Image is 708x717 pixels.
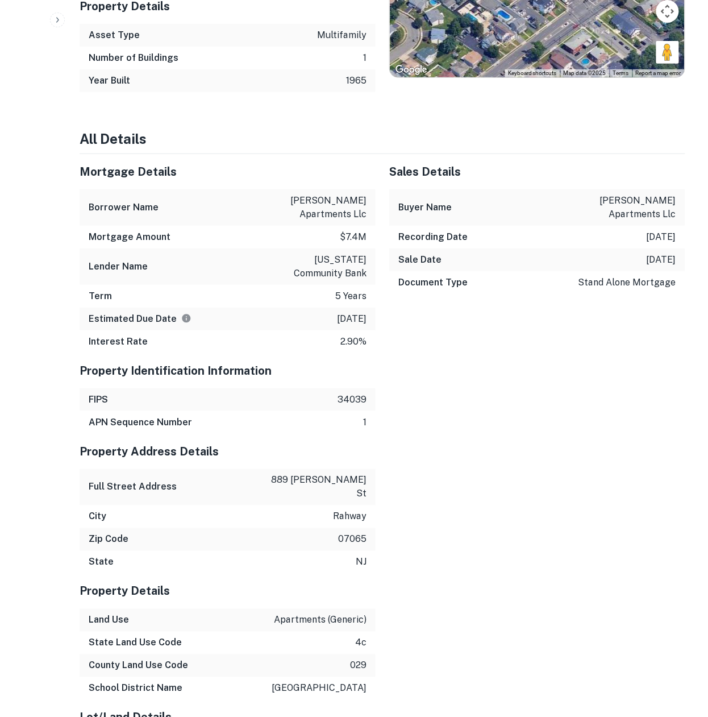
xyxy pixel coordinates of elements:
[264,253,367,280] p: [US_STATE] community bank
[363,51,367,65] p: 1
[338,393,367,407] p: 34039
[574,194,676,221] p: [PERSON_NAME] apartments llc
[89,201,159,214] h6: Borrower Name
[89,510,106,524] h6: City
[181,313,191,324] svg: Estimate is based on a standard schedule for this type of loan.
[89,74,130,88] h6: Year Built
[89,289,112,303] h6: Term
[656,41,679,64] button: Drag Pegman onto the map to open Street View
[274,614,367,627] p: apartments (generic)
[89,335,148,349] h6: Interest Rate
[337,312,367,326] p: [DATE]
[389,163,685,180] h5: Sales Details
[651,626,708,681] iframe: Chat Widget
[335,289,367,303] p: 5 years
[89,480,177,494] h6: Full Street Address
[398,230,468,244] h6: Recording Date
[89,393,108,407] h6: FIPS
[89,416,192,429] h6: APN Sequence Number
[636,70,681,76] a: Report a map error
[264,194,367,221] p: [PERSON_NAME] apartments llc
[80,362,376,379] h5: Property Identification Information
[264,474,367,501] p: 889 [PERSON_NAME] st
[647,230,676,244] p: [DATE]
[340,335,367,349] p: 2.90%
[564,70,606,76] span: Map data ©2025
[80,443,376,460] h5: Property Address Details
[647,253,676,267] p: [DATE]
[578,276,676,289] p: stand alone mortgage
[363,416,367,429] p: 1
[80,583,376,600] h5: Property Details
[89,230,170,244] h6: Mortgage Amount
[613,70,629,76] a: Terms (opens in new tab)
[333,510,367,524] p: rahway
[398,276,468,289] h6: Document Type
[89,312,191,326] h6: Estimated Due Date
[89,556,114,569] h6: State
[89,28,140,42] h6: Asset Type
[340,230,367,244] p: $7.4m
[338,533,367,546] p: 07065
[393,63,430,77] img: Google
[89,51,178,65] h6: Number of Buildings
[89,260,148,273] h6: Lender Name
[272,682,367,695] p: [GEOGRAPHIC_DATA]
[89,682,182,695] h6: School District Name
[89,533,128,546] h6: Zip Code
[398,253,442,267] h6: Sale Date
[80,163,376,180] h5: Mortgage Details
[89,614,129,627] h6: Land Use
[508,69,557,77] button: Keyboard shortcuts
[89,636,182,650] h6: State Land Use Code
[356,556,367,569] p: nj
[398,201,452,214] h6: Buyer Name
[355,636,367,650] p: 4c
[80,129,685,149] h4: All Details
[350,659,367,673] p: 029
[317,28,367,42] p: multifamily
[393,63,430,77] a: Open this area in Google Maps (opens a new window)
[346,74,367,88] p: 1965
[89,659,188,673] h6: County Land Use Code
